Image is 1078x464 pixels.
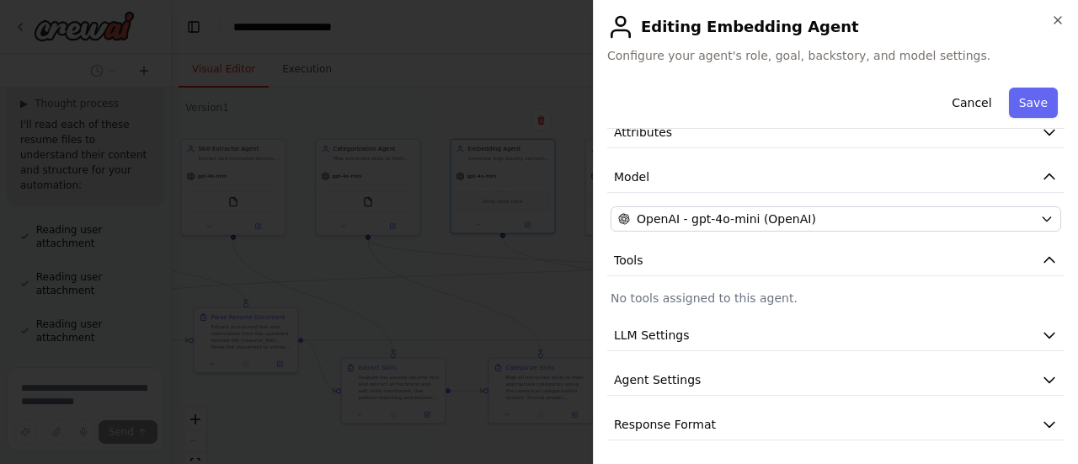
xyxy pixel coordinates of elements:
button: Response Format [607,409,1065,440]
button: LLM Settings [607,320,1065,351]
span: Attributes [614,124,672,141]
p: No tools assigned to this agent. [611,290,1061,307]
button: Cancel [942,88,1001,118]
span: Agent Settings [614,371,701,388]
span: Response Format [614,416,716,433]
span: Configure your agent's role, goal, backstory, and model settings. [607,47,1065,64]
button: Attributes [607,117,1065,148]
span: OpenAI - gpt-4o-mini (OpenAI) [637,211,816,227]
span: Model [614,168,649,185]
span: LLM Settings [614,327,690,344]
button: Save [1009,88,1058,118]
span: Tools [614,252,643,269]
button: Model [607,162,1065,193]
h2: Editing Embedding Agent [607,13,1065,40]
button: OpenAI - gpt-4o-mini (OpenAI) [611,206,1061,232]
button: Agent Settings [607,365,1065,396]
button: Tools [607,245,1065,276]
